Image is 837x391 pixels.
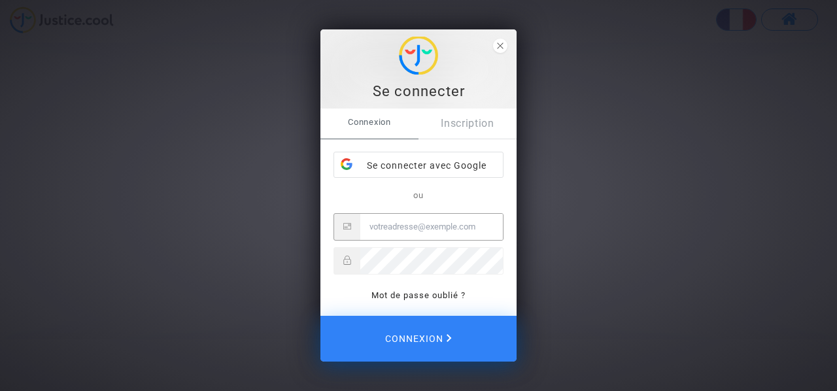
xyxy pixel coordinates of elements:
[334,152,503,178] div: Se connecter avec Google
[360,248,503,274] input: Password
[328,82,509,101] div: Se connecter
[320,109,418,136] span: Connexion
[371,290,466,300] a: Mot de passe oublié ?
[493,39,507,53] span: close
[360,214,503,240] input: Email
[385,325,452,352] span: Connexion
[413,190,424,200] span: ou
[418,109,517,139] a: Inscription
[320,316,517,362] button: Connexion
